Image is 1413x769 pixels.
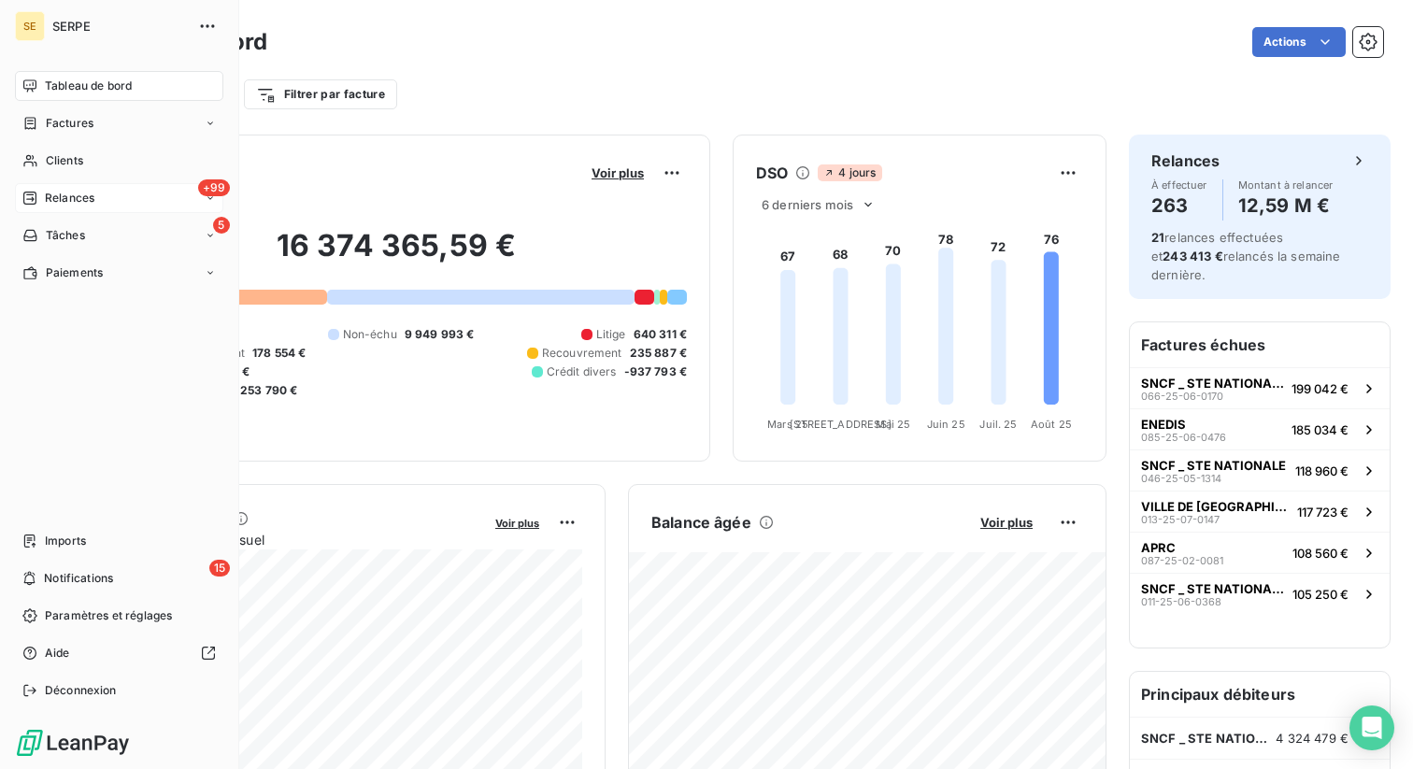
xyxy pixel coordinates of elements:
h4: 263 [1151,191,1207,221]
span: Voir plus [592,165,644,180]
tspan: Mai 25 [876,418,910,431]
a: Imports [15,526,223,556]
span: Non-échu [343,326,397,343]
span: APRC [1141,540,1176,555]
a: +99Relances [15,183,223,213]
span: Voir plus [980,515,1033,530]
a: Tableau de bord [15,71,223,101]
span: 118 960 € [1295,463,1349,478]
h6: DSO [756,162,788,184]
span: Paiements [46,264,103,281]
h6: Balance âgée [651,511,751,534]
span: 087-25-02-0081 [1141,555,1223,566]
button: APRC087-25-02-0081108 560 € [1130,532,1390,573]
span: Recouvrement [542,345,622,362]
tspan: Juil. 25 [979,418,1017,431]
button: SNCF _ STE NATIONALE046-25-05-1314118 960 € [1130,449,1390,491]
span: Paramètres et réglages [45,607,172,624]
span: 178 554 € [252,345,306,362]
span: Relances [45,190,94,206]
span: SERPE [52,19,187,34]
span: relances effectuées et relancés la semaine dernière. [1151,230,1341,282]
span: Tableau de bord [45,78,132,94]
span: Tâches [46,227,85,244]
div: Open Intercom Messenger [1349,705,1394,750]
span: Chiffre d'affaires mensuel [106,530,482,549]
span: 5 [213,217,230,234]
span: ENEDIS [1141,417,1186,432]
button: ENEDIS085-25-06-0476185 034 € [1130,408,1390,449]
span: 011-25-06-0368 [1141,596,1221,607]
span: 013-25-07-0147 [1141,514,1220,525]
span: Litige [596,326,626,343]
span: Clients [46,152,83,169]
span: 21 [1151,230,1164,245]
button: Filtrer par facture [244,79,397,109]
span: 15 [209,560,230,577]
span: 235 887 € [630,345,687,362]
span: 066-25-06-0170 [1141,391,1223,402]
button: SNCF _ STE NATIONALE011-25-06-0368105 250 € [1130,573,1390,614]
button: SNCF _ STE NATIONALE066-25-06-0170199 042 € [1130,367,1390,408]
tspan: Juin 25 [927,418,965,431]
span: 9 949 993 € [405,326,475,343]
button: VILLE DE [GEOGRAPHIC_DATA]013-25-07-0147117 723 € [1130,491,1390,532]
span: Voir plus [495,517,539,530]
span: 6 derniers mois [762,197,853,212]
a: Paiements [15,258,223,288]
a: Aide [15,638,223,668]
span: SNCF _ STE NATIONALE [1141,458,1286,473]
span: Montant à relancer [1238,179,1334,191]
a: Clients [15,146,223,176]
span: Factures [46,115,93,132]
a: Paramètres et réglages [15,601,223,631]
span: SNCF _ STE NATIONALE [1141,731,1276,746]
span: 199 042 € [1292,381,1349,396]
span: +99 [198,179,230,196]
h6: Principaux débiteurs [1130,672,1390,717]
h4: 12,59 M € [1238,191,1334,221]
span: 108 560 € [1292,546,1349,561]
span: Aide [45,645,70,662]
span: -937 793 € [624,363,688,380]
tspan: [STREET_ADDRESS] [790,418,891,431]
span: SNCF _ STE NATIONALE [1141,376,1284,391]
img: Logo LeanPay [15,728,131,758]
span: 243 413 € [1163,249,1222,263]
span: VILLE DE [GEOGRAPHIC_DATA] [1141,499,1290,514]
span: 105 250 € [1292,587,1349,602]
span: 046-25-05-1314 [1141,473,1221,484]
button: Voir plus [975,514,1038,531]
span: 4 jours [818,164,881,181]
button: Voir plus [490,514,545,531]
span: Imports [45,533,86,549]
tspan: Août 25 [1031,418,1072,431]
button: Voir plus [586,164,649,181]
div: SE [15,11,45,41]
span: Déconnexion [45,682,117,699]
span: SNCF _ STE NATIONALE [1141,581,1285,596]
span: Crédit divers [547,363,617,380]
h6: Relances [1151,150,1220,172]
span: 640 311 € [634,326,687,343]
tspan: Mars 25 [767,418,808,431]
span: -253 790 € [235,382,298,399]
span: 085-25-06-0476 [1141,432,1226,443]
span: 117 723 € [1297,505,1349,520]
span: Notifications [44,570,113,587]
span: À effectuer [1151,179,1207,191]
span: 185 034 € [1292,422,1349,437]
a: 5Tâches [15,221,223,250]
span: 4 324 479 € [1276,731,1349,746]
h6: Factures échues [1130,322,1390,367]
button: Actions [1252,27,1346,57]
h2: 16 374 365,59 € [106,227,687,283]
a: Factures [15,108,223,138]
